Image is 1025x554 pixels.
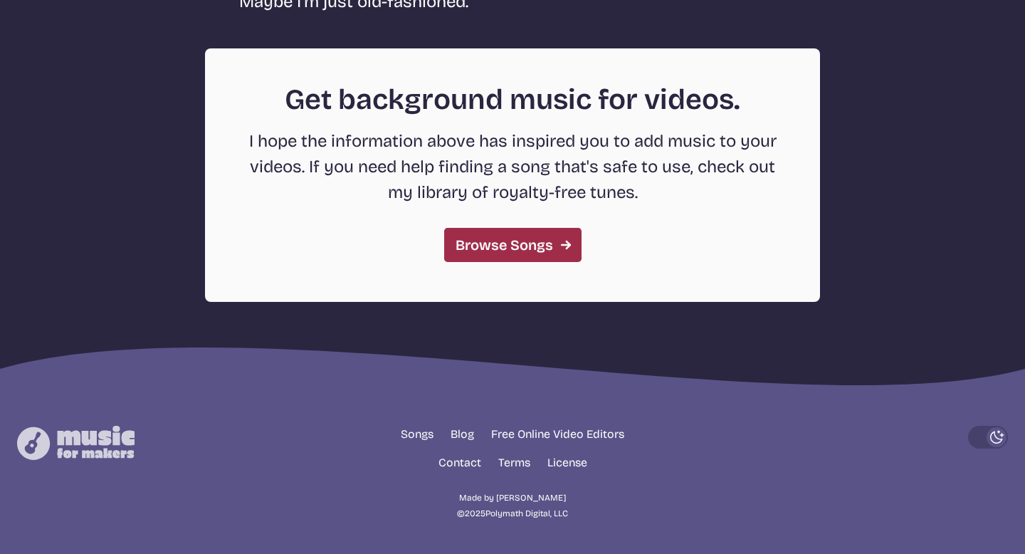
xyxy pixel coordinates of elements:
[451,426,474,443] a: Blog
[498,454,530,471] a: Terms
[444,228,582,262] a: Browse Songs
[401,426,433,443] a: Songs
[547,454,587,471] a: License
[239,128,786,205] p: I hope the information above has inspired you to add music to your videos. If you need help findi...
[438,454,481,471] a: Contact
[491,426,624,443] a: Free Online Video Editors
[239,83,786,117] h2: Get background music for videos.
[17,426,135,460] img: Music for Makers logo
[459,491,566,504] a: Made by [PERSON_NAME]
[457,508,568,518] span: © 2025 Polymath Digital, LLC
